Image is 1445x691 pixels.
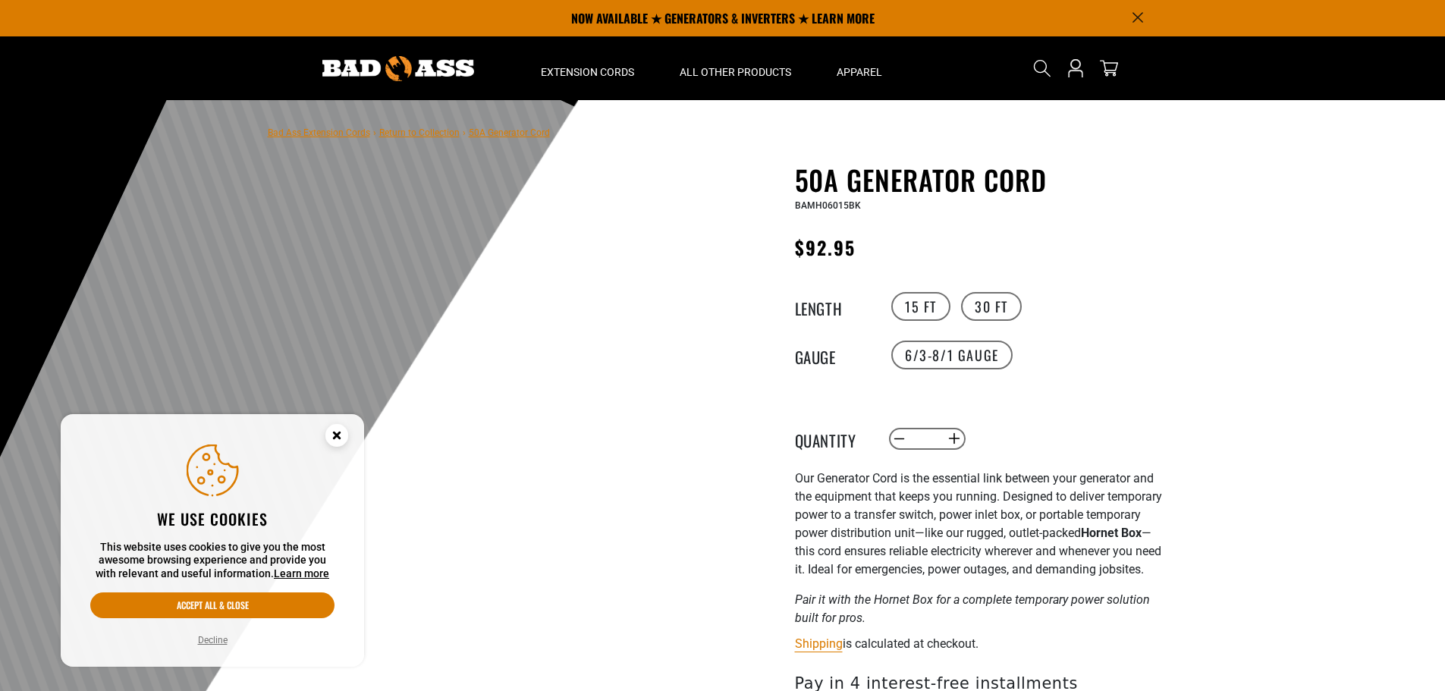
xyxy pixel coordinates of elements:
h1: 50A Generator Cord [795,164,1167,196]
strong: Hornet Box [1081,526,1142,540]
a: Learn more [274,567,329,579]
summary: All Other Products [657,36,814,100]
span: Apparel [837,65,882,79]
button: Accept all & close [90,592,335,618]
a: Shipping [795,636,843,651]
span: › [463,127,466,138]
a: Bad Ass Extension Cords [268,127,370,138]
a: Return to Collection [379,127,460,138]
label: 15 FT [891,292,950,321]
label: 30 FT [961,292,1022,321]
span: › [373,127,376,138]
legend: Length [795,297,871,316]
aside: Cookie Consent [61,414,364,667]
div: is calculated at checkout. [795,633,1167,654]
img: Bad Ass Extension Cords [322,56,474,81]
button: Decline [193,633,232,648]
em: Pair it with the Hornet Box for a complete temporary power solution built for pros. [795,592,1150,625]
span: All Other Products [680,65,791,79]
summary: Apparel [814,36,905,100]
p: Our Generator Cord is the essential link between your generator and the equipment that keeps you ... [795,470,1167,579]
label: 6/3-8/1 Gauge [891,341,1013,369]
legend: Gauge [795,345,871,365]
span: 50A Generator Cord [469,127,550,138]
label: Quantity [795,429,871,448]
p: This website uses cookies to give you the most awesome browsing experience and provide you with r... [90,541,335,581]
span: Extension Cords [541,65,634,79]
span: $92.95 [795,234,856,261]
summary: Search [1030,56,1054,80]
h2: We use cookies [90,509,335,529]
span: BAMH06015BK [795,200,861,211]
nav: breadcrumbs [268,123,550,141]
summary: Extension Cords [518,36,657,100]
